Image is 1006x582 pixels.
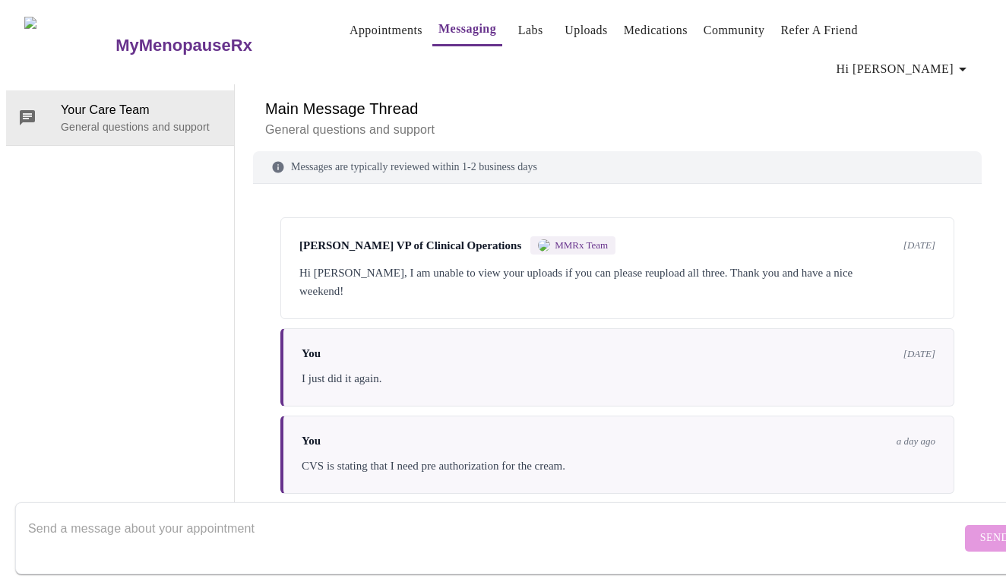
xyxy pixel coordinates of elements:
div: Hi [PERSON_NAME], I am unable to view your uploads if you can please reupload all three. Thank yo... [299,264,935,300]
span: Your Care Team [61,101,222,119]
a: Medications [624,20,688,41]
div: Messages are typically reviewed within 1-2 business days [253,151,982,184]
button: Hi [PERSON_NAME] [830,54,978,84]
span: You [302,347,321,360]
img: MMRX [538,239,550,251]
button: Uploads [558,15,614,46]
a: Refer a Friend [780,20,858,41]
a: Appointments [350,20,422,41]
h3: MyMenopauseRx [115,36,252,55]
span: a day ago [897,435,935,448]
button: Community [698,15,771,46]
div: CVS is stating that I need pre authorization for the cream. [302,457,935,475]
button: Messaging [432,14,502,46]
button: Refer a Friend [774,15,864,46]
a: Messaging [438,18,496,40]
a: Community [704,20,765,41]
span: [DATE] [903,348,935,360]
span: You [302,435,321,448]
button: Labs [506,15,555,46]
span: [PERSON_NAME] VP of Clinical Operations [299,239,521,252]
a: Uploads [565,20,608,41]
span: Hi [PERSON_NAME] [837,59,972,80]
div: I just did it again. [302,369,935,387]
a: MyMenopauseRx [114,19,313,72]
p: General questions and support [61,119,222,134]
h6: Main Message Thread [265,96,970,121]
button: Appointments [343,15,429,46]
img: MyMenopauseRx Logo [24,17,114,74]
span: [DATE] [903,239,935,251]
textarea: Send a message about your appointment [28,514,961,562]
div: Your Care TeamGeneral questions and support [6,90,234,145]
p: General questions and support [265,121,970,139]
button: Medications [618,15,694,46]
span: MMRx Team [555,239,608,251]
a: Labs [518,20,543,41]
